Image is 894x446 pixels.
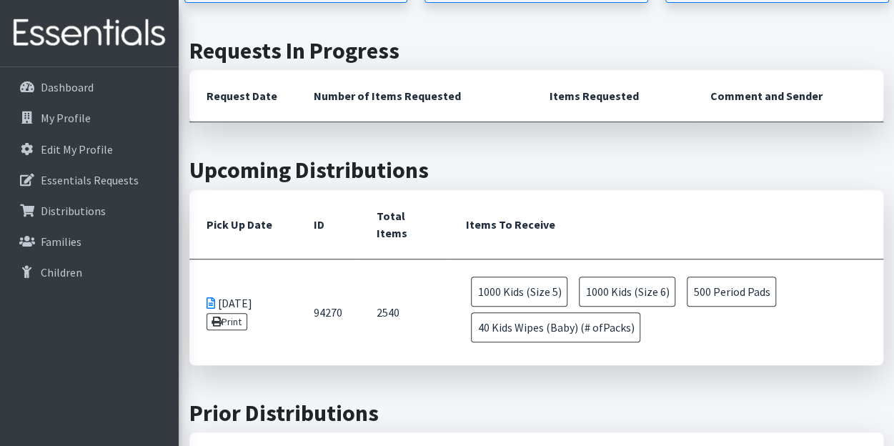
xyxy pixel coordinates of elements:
[6,135,173,164] a: Edit My Profile
[448,190,883,259] th: Items To Receive
[359,190,448,259] th: Total Items
[693,70,883,122] th: Comment and Sender
[41,142,113,157] p: Edit My Profile
[6,104,173,132] a: My Profile
[6,73,173,101] a: Dashboard
[41,204,106,218] p: Distributions
[6,258,173,287] a: Children
[189,37,883,64] h2: Requests In Progress
[189,157,883,184] h2: Upcoming Distributions
[687,277,776,307] span: 500 Period Pads
[532,70,693,122] th: Items Requested
[297,259,359,365] td: 94270
[189,190,297,259] th: Pick Up Date
[297,190,359,259] th: ID
[6,9,173,57] img: HumanEssentials
[471,277,567,307] span: 1000 Kids (Size 5)
[207,313,247,330] a: Print
[579,277,675,307] span: 1000 Kids (Size 6)
[41,173,139,187] p: Essentials Requests
[471,312,640,342] span: 40 Kids Wipes (Baby) (# ofPacks)
[41,265,82,279] p: Children
[6,197,173,225] a: Distributions
[189,70,297,122] th: Request Date
[41,234,81,249] p: Families
[189,400,883,427] h2: Prior Distributions
[41,111,91,125] p: My Profile
[359,259,448,365] td: 2540
[6,166,173,194] a: Essentials Requests
[297,70,532,122] th: Number of Items Requested
[41,80,94,94] p: Dashboard
[6,227,173,256] a: Families
[189,259,297,365] td: [DATE]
